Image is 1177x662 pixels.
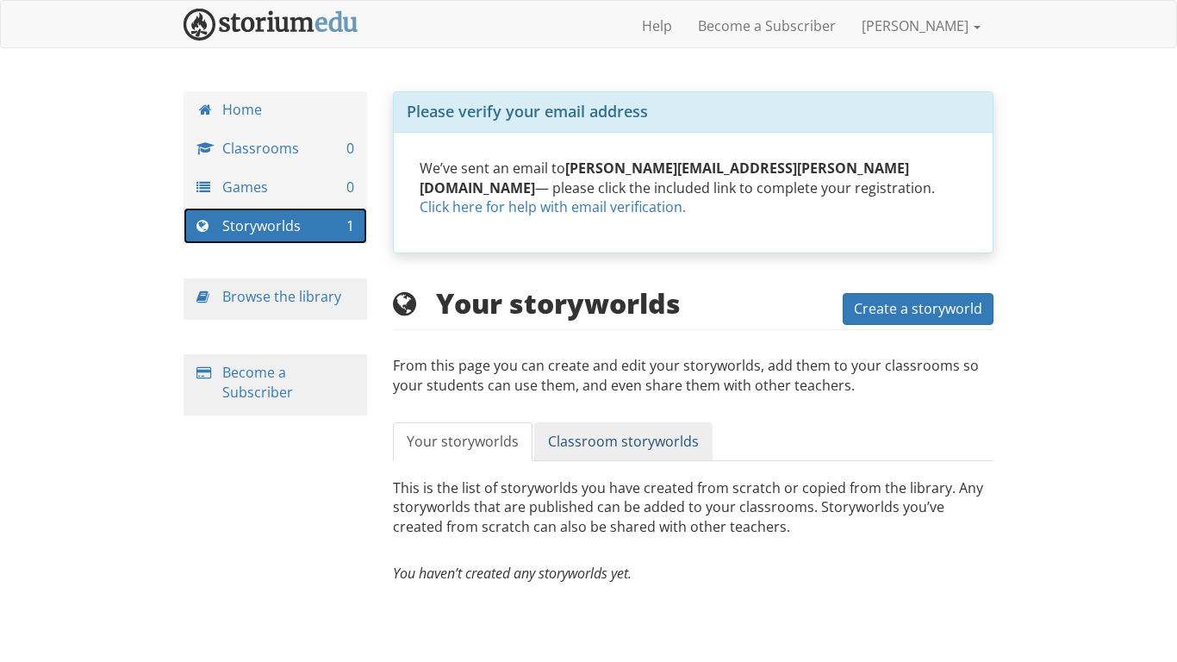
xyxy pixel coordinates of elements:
[420,159,909,197] strong: [PERSON_NAME][EMAIL_ADDRESS][PERSON_NAME][DOMAIN_NAME]
[854,299,982,318] span: Create a storyworld
[548,432,699,451] span: Classroom storyworlds
[420,159,968,218] p: We’ve sent an email to — please click the included link to complete your registration.
[849,4,993,47] a: [PERSON_NAME]
[184,208,367,245] a: Storyworlds 1
[222,363,293,402] a: Become a Subscriber
[346,139,354,159] span: 0
[346,178,354,197] span: 0
[629,4,685,47] a: Help
[184,9,358,41] img: StoriumEDU
[843,293,993,325] button: Create a storyworld
[685,4,849,47] a: Become a Subscriber
[407,101,648,122] span: Please verify your email address
[407,432,519,451] span: Your storyworlds
[346,216,354,236] span: 1
[393,288,681,318] h2: Your storyworlds
[393,564,632,583] em: You haven’t created any storyworlds yet.
[222,287,341,306] a: Browse the library
[393,356,994,413] p: From this page you can create and edit your storyworlds, add them to your classrooms so your stud...
[184,91,367,128] a: Home
[420,197,686,216] a: Click here for help with email verification.
[393,478,994,555] p: This is the list of storyworlds you have created from scratch or copied from the library. Any sto...
[184,169,367,206] a: Games 0
[184,130,367,167] a: Classrooms 0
